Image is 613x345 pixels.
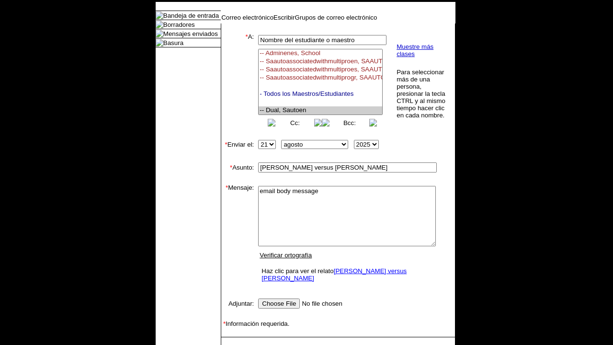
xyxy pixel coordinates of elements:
[221,184,254,287] td: Mensaje:
[259,106,382,115] option: -- Dual, Sautoen
[221,327,231,337] img: spacer.gif
[156,21,163,28] img: folder_icon.gif
[221,161,254,174] td: Asunto:
[259,57,382,66] option: -- Saautoassociatedwithmultiproen, SAAUTOASSOCIATEDWITHMULTIPROGRAMEN
[156,39,163,46] img: folder_icon.gif
[259,66,382,74] option: -- Saautoassociatedwithmultiproes, SAAUTOASSOCIATEDWITHMULTIPROGRAMES
[369,119,377,126] img: button_right.png
[314,119,322,126] img: button_right.png
[268,119,275,126] img: button_left.png
[156,11,163,19] img: folder_icon.gif
[254,79,256,83] img: spacer.gif
[221,151,231,161] img: spacer.gif
[221,310,231,320] img: spacer.gif
[273,14,295,21] a: Escribir
[156,30,163,37] img: folder_icon.gif
[221,128,231,138] img: spacer.gif
[322,119,329,126] img: button_left.png
[163,12,219,19] a: Bandeja de entrada
[221,337,222,337] img: spacer.gif
[259,49,382,57] option: -- Adminenes, School
[259,265,435,284] td: Haz clic para ver el relato
[396,68,447,119] td: Para seleccionar más de una persona, presionar la tecla CTRL y al mismo tiempo hacer clic en cada...
[295,14,377,21] a: Grupos de correo electrónico
[221,174,231,184] img: spacer.gif
[397,43,433,57] a: Muestre más clases
[290,119,300,126] a: Cc:
[221,33,254,128] td: A:
[221,297,254,310] td: Adjuntar:
[343,119,356,126] a: Bcc:
[260,252,312,259] a: Verificar ortografía
[163,21,195,28] a: Borradores
[163,30,218,37] a: Mensajes enviados
[261,267,407,282] a: [PERSON_NAME] versus [PERSON_NAME]
[221,320,455,327] td: Información requerida.
[259,90,382,98] option: - Todos los Maestros/Estudiantes
[221,287,231,297] img: spacer.gif
[221,14,273,21] a: Correo electrónico
[221,138,254,151] td: Enviar el:
[221,337,228,345] img: spacer.gif
[163,39,183,46] a: Basura
[259,74,382,82] option: -- Saautoassociatedwithmultiprogr, SAAUTOASSOCIATEDWITHMULTIPROGRAMCLA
